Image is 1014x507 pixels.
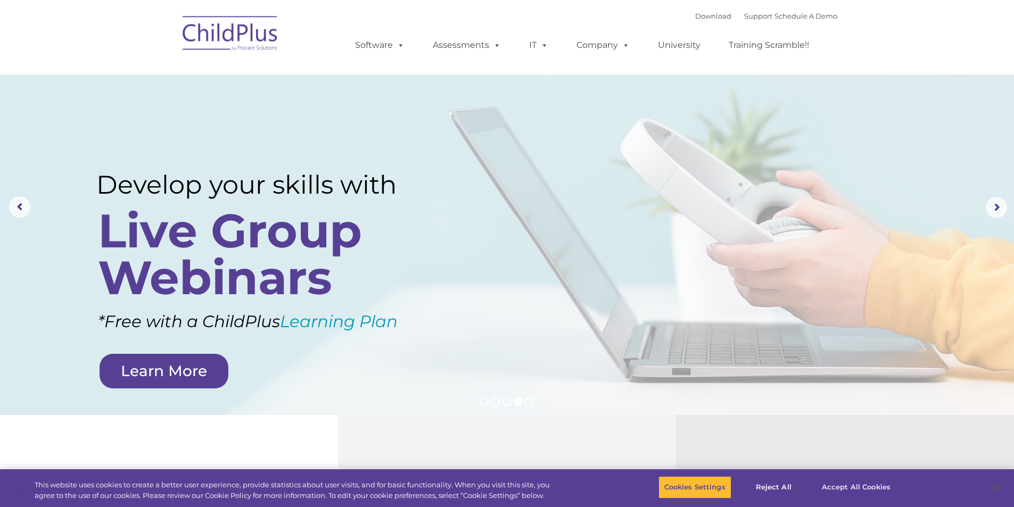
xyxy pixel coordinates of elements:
a: Software [344,35,415,56]
a: Assessments [422,35,512,56]
button: Accept All Cookies [816,476,896,498]
span: Phone number [148,114,193,122]
a: IT [518,35,559,56]
img: ChildPlus by Procare Solutions [177,9,284,62]
a: Learn More [100,354,228,388]
rs-layer: *Free with a ChildPlus [98,306,456,337]
rs-layer: Develop your skills with [96,170,432,200]
span: Last name [148,70,180,78]
a: Support [744,12,772,20]
a: Schedule A Demo [774,12,837,20]
a: Company [566,35,640,56]
a: University [647,35,711,56]
button: Reject All [740,476,807,498]
div: This website uses cookies to create a better user experience, provide statistics about user visit... [35,480,558,501]
a: Training Scramble!! [718,35,820,56]
button: Cookies Settings [658,476,731,498]
rs-layer: Live Group Webinars [98,207,427,301]
a: Download [695,12,731,20]
font: | [695,12,837,20]
a: Learning Plan [280,311,398,331]
button: Close [985,476,1009,499]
